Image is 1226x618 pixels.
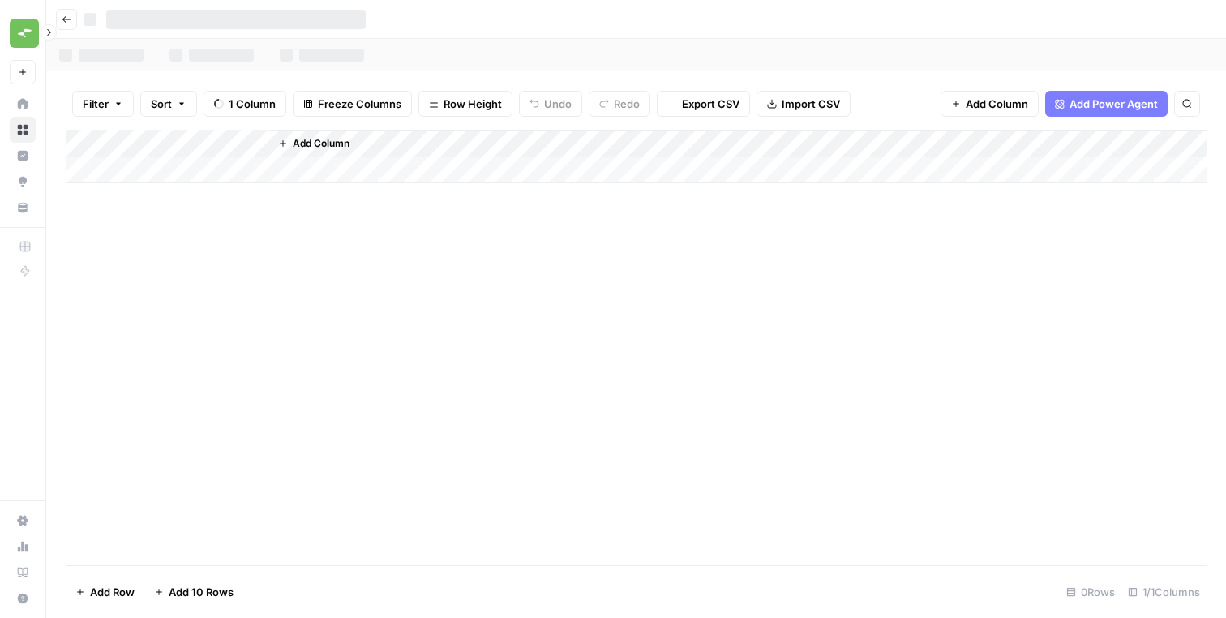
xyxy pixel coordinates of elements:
[757,91,851,117] button: Import CSV
[682,96,739,112] span: Export CSV
[293,136,349,151] span: Add Column
[272,133,356,154] button: Add Column
[140,91,197,117] button: Sort
[782,96,840,112] span: Import CSV
[10,169,36,195] a: Opportunities
[151,96,172,112] span: Sort
[10,117,36,143] a: Browse
[66,579,144,605] button: Add Row
[614,96,640,112] span: Redo
[83,96,109,112] span: Filter
[10,534,36,560] a: Usage
[318,96,401,112] span: Freeze Columns
[90,584,135,600] span: Add Row
[144,579,243,605] button: Add 10 Rows
[204,91,286,117] button: 1 Column
[10,143,36,169] a: Insights
[418,91,512,117] button: Row Height
[519,91,582,117] button: Undo
[10,91,36,117] a: Home
[169,584,234,600] span: Add 10 Rows
[10,560,36,586] a: Learning Hub
[1121,579,1207,605] div: 1/1 Columns
[10,13,36,54] button: Workspace: SaaStorm
[1045,91,1168,117] button: Add Power Agent
[229,96,276,112] span: 1 Column
[657,91,750,117] button: Export CSV
[1070,96,1158,112] span: Add Power Agent
[589,91,650,117] button: Redo
[544,96,572,112] span: Undo
[444,96,502,112] span: Row Height
[10,508,36,534] a: Settings
[72,91,134,117] button: Filter
[1060,579,1121,605] div: 0 Rows
[941,91,1039,117] button: Add Column
[293,91,412,117] button: Freeze Columns
[10,586,36,612] button: Help + Support
[10,19,39,48] img: SaaStorm Logo
[10,195,36,221] a: Your Data
[966,96,1028,112] span: Add Column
